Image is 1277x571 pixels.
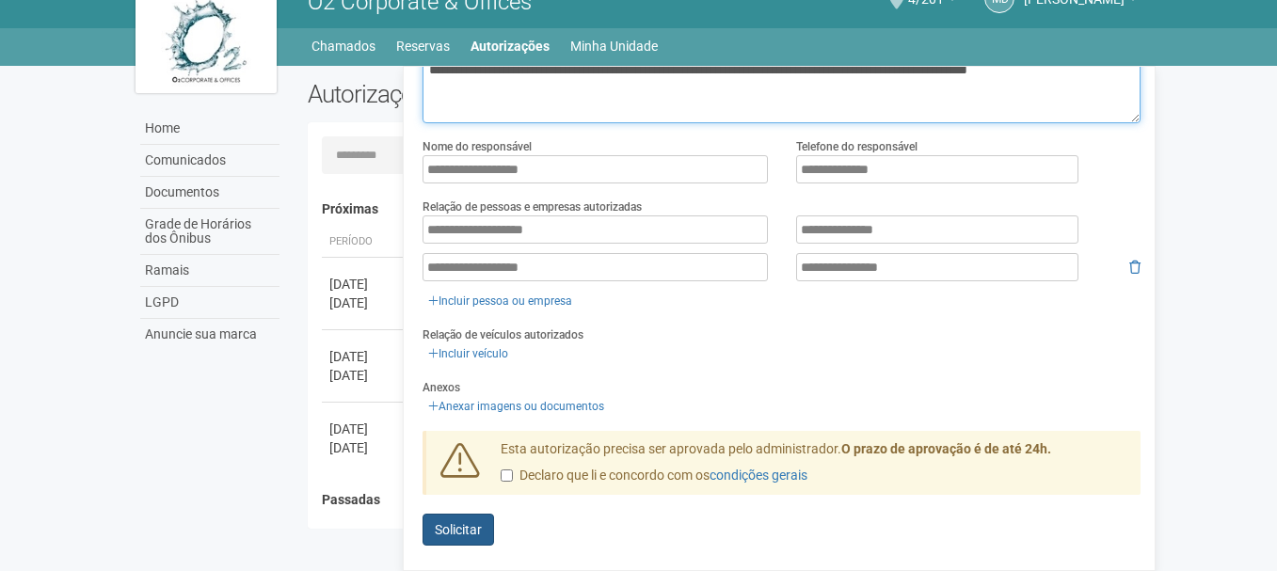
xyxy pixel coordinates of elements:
[423,291,578,311] a: Incluir pessoa ou empresa
[796,138,918,155] label: Telefone do responsável
[140,255,279,287] a: Ramais
[329,366,399,385] div: [DATE]
[435,522,482,537] span: Solicitar
[396,33,450,59] a: Reservas
[140,177,279,209] a: Documentos
[841,441,1051,456] strong: O prazo de aprovação é de até 24h.
[423,198,642,215] label: Relação de pessoas e empresas autorizadas
[322,202,1128,216] h4: Próximas
[322,493,1128,507] h4: Passadas
[140,287,279,319] a: LGPD
[710,468,807,483] a: condições gerais
[501,469,513,482] input: Declaro que li e concordo com oscondições gerais
[501,467,807,485] label: Declaro que li e concordo com os
[329,293,399,312] div: [DATE]
[329,420,399,438] div: [DATE]
[311,33,375,59] a: Chamados
[329,275,399,293] div: [DATE]
[423,343,514,364] a: Incluir veículo
[423,138,532,155] label: Nome do responsável
[140,209,279,255] a: Grade de Horários dos Ônibus
[1129,261,1141,274] i: Remover
[322,227,407,258] th: Período
[329,438,399,457] div: [DATE]
[423,396,610,417] a: Anexar imagens ou documentos
[140,319,279,350] a: Anuncie sua marca
[308,80,710,108] h2: Autorizações
[140,113,279,145] a: Home
[570,33,658,59] a: Minha Unidade
[471,33,550,59] a: Autorizações
[487,440,1141,495] div: Esta autorização precisa ser aprovada pelo administrador.
[423,326,583,343] label: Relação de veículos autorizados
[423,514,494,546] button: Solicitar
[140,145,279,177] a: Comunicados
[329,347,399,366] div: [DATE]
[423,379,460,396] label: Anexos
